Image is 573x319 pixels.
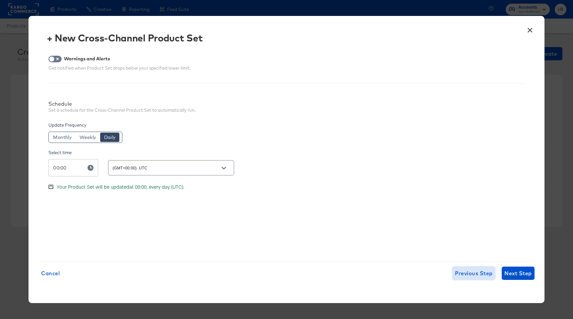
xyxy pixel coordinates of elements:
[38,267,62,280] button: Cancel
[48,107,196,113] div: Set a schedule for the Cross-Channel Product Set to automatically run.
[76,133,99,142] button: Weekly
[504,269,532,278] span: Next Step
[64,56,110,61] div: Warnings and Alerts
[57,183,184,190] span: Your Product Set will be updated at 00:00, every day (UTC).
[80,134,96,141] span: Weekly
[48,65,191,71] div: Get notified when Product Set drops below your specified lower limit.
[524,23,536,34] button: ×
[452,267,495,280] button: Previous Step
[48,150,234,156] div: Select time
[48,100,196,107] div: Schedule
[219,163,229,173] button: Open
[48,122,524,176] div: Update Frequency
[455,269,493,278] span: Previous Step
[502,267,534,280] button: Next Step
[47,32,203,43] div: + New Cross-Channel Product Set
[49,133,75,142] button: Monthly
[104,134,116,141] span: Daily
[41,269,60,278] span: Cancel
[100,133,119,142] button: Daily
[53,134,72,141] span: Monthly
